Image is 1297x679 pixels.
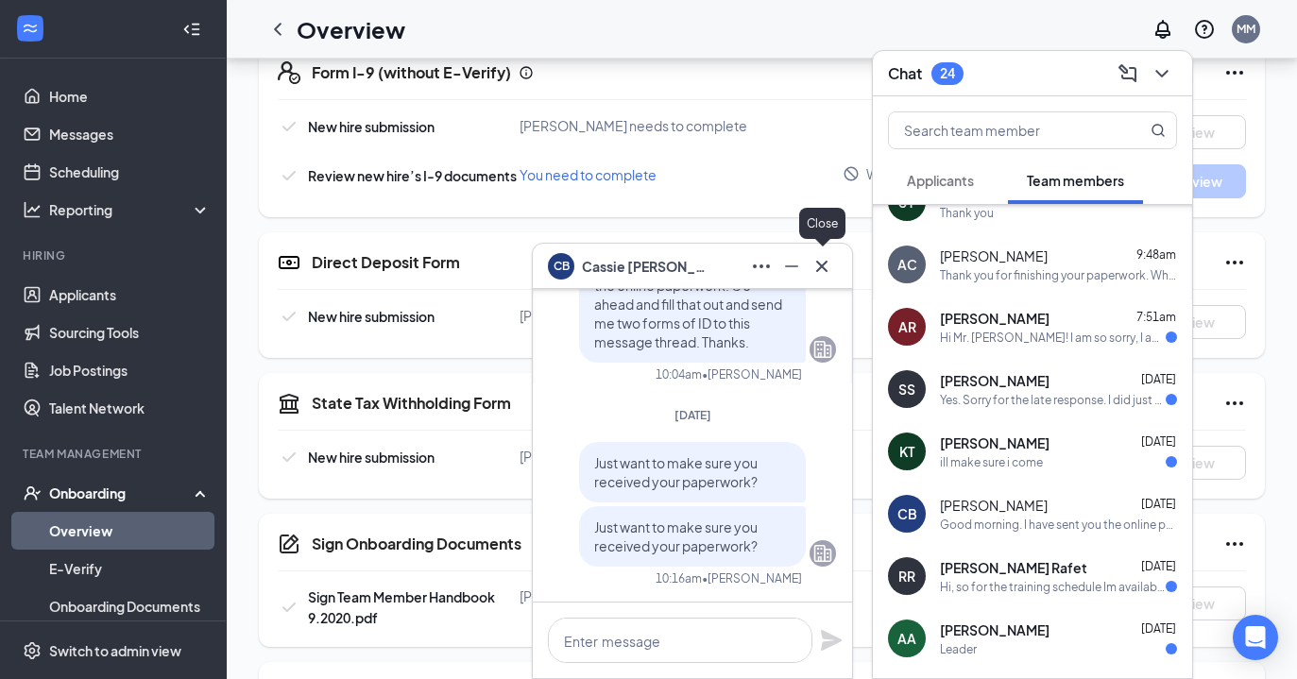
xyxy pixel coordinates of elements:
[297,13,405,45] h1: Overview
[940,620,1050,639] span: [PERSON_NAME]
[897,255,917,274] div: AC
[820,629,843,652] svg: Plane
[898,380,915,399] div: SS
[940,309,1050,328] span: [PERSON_NAME]
[940,330,1166,346] div: Hi Mr. [PERSON_NAME]! I am so sorry, I am usually not this person and on top of everything! I wil...
[278,446,300,468] svg: Checkmark
[520,448,747,465] span: [PERSON_NAME] needs to complete
[1233,615,1278,660] div: Open Intercom Messenger
[1237,21,1255,37] div: MM
[21,19,40,38] svg: WorkstreamLogo
[1141,372,1176,386] span: [DATE]
[49,484,195,502] div: Onboarding
[49,115,211,153] a: Messages
[312,252,460,273] h5: Direct Deposit Form
[1151,62,1173,85] svg: ChevronDown
[702,570,802,586] span: • [PERSON_NAME]
[1027,172,1124,189] span: Team members
[49,641,181,660] div: Switch to admin view
[898,317,916,336] div: AR
[1223,392,1246,415] svg: Ellipses
[23,446,207,462] div: Team Management
[1223,533,1246,555] svg: Ellipses
[811,338,834,361] svg: Company
[674,408,711,422] span: [DATE]
[940,392,1166,408] div: Yes. Sorry for the late response. I did just change it on hot schedules.
[1223,251,1246,274] svg: Ellipses
[1141,621,1176,636] span: [DATE]
[1141,559,1176,573] span: [DATE]
[1113,59,1143,89] button: ComposeMessage
[843,165,860,182] svg: Blocked
[519,65,534,80] svg: Info
[1147,59,1177,89] button: ChevronDown
[897,629,916,648] div: AA
[594,454,758,490] span: Just want to make sure you received your paperwork?
[940,246,1048,265] span: [PERSON_NAME]
[799,208,845,239] div: Close
[1152,115,1246,149] button: View
[49,200,212,219] div: Reporting
[49,314,211,351] a: Sourcing Tools
[520,586,843,605] div: [PERSON_NAME] needs to sign
[1152,18,1174,41] svg: Notifications
[23,641,42,660] svg: Settings
[312,393,511,414] h5: State Tax Withholding Form
[811,255,833,278] svg: Cross
[49,153,211,191] a: Scheduling
[656,570,702,586] div: 10:16am
[940,558,1087,577] span: [PERSON_NAME] Rafet
[594,518,758,554] span: Just want to make sure you received your paperwork?
[940,371,1050,390] span: [PERSON_NAME]
[811,542,834,565] svg: Company
[520,166,657,183] span: You need to complete
[49,389,211,427] a: Talent Network
[23,247,207,263] div: Hiring
[278,596,300,619] svg: Checkmark
[656,366,702,382] div: 10:04am
[898,567,915,586] div: RR
[907,172,974,189] span: Applicants
[1141,497,1176,511] span: [DATE]
[49,276,211,314] a: Applicants
[1141,434,1176,449] span: [DATE]
[940,205,994,221] div: Thank you
[1152,586,1246,620] button: View
[780,255,803,278] svg: Minimize
[940,579,1166,595] div: Hi, so for the training schedule Im available anytime Saturdays and I'd prefer Fridays after scho...
[1151,123,1166,138] svg: MagnifyingGlass
[582,256,714,277] span: Cassie [PERSON_NAME]
[940,267,1177,283] div: Thank you for finishing your paperwork. What size shirt and pants do you wear? Would you be able ...
[278,164,300,187] svg: Checkmark
[278,392,300,415] svg: TaxGovernmentIcon
[940,65,955,81] div: 24
[750,255,773,278] svg: Ellipses
[49,512,211,550] a: Overview
[889,112,1113,148] input: Search team member
[49,587,211,625] a: Onboarding Documents
[308,449,435,466] span: New hire submission
[182,20,201,39] svg: Collapse
[308,167,517,184] span: Review new hire’s I-9 documents
[278,533,300,555] svg: CompanyDocumentIcon
[940,517,1177,533] div: Good morning. I have sent you the online paperwork. Go ahead and fill that out and send me two fo...
[49,550,211,587] a: E-Verify
[1223,61,1246,84] svg: Ellipses
[1136,247,1176,262] span: 9:48am
[23,484,42,502] svg: UserCheck
[266,18,289,41] svg: ChevronLeft
[940,641,977,657] div: Leader
[278,305,300,328] svg: Checkmark
[1193,18,1216,41] svg: QuestionInfo
[746,251,776,281] button: Ellipses
[940,454,1043,470] div: ill make sure i come
[1136,310,1176,324] span: 7:51am
[940,496,1048,515] span: [PERSON_NAME]
[940,433,1050,452] span: [PERSON_NAME]
[1152,164,1246,198] button: Review
[1117,62,1139,85] svg: ComposeMessage
[312,62,511,83] h5: Form I-9 (without E-Verify)
[520,117,747,134] span: [PERSON_NAME] needs to complete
